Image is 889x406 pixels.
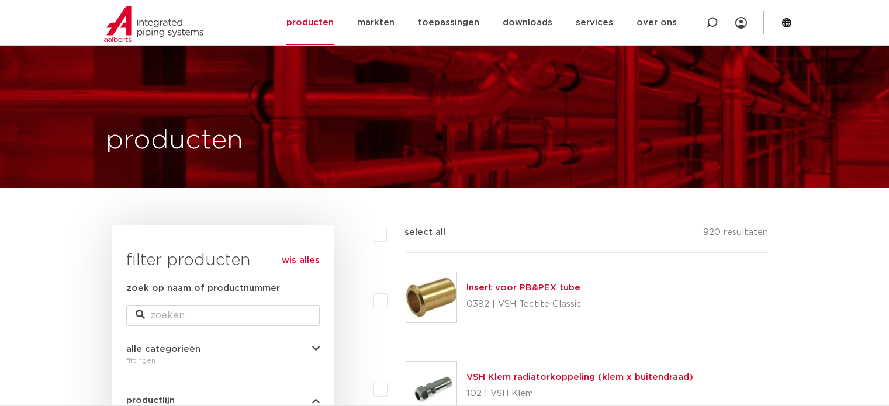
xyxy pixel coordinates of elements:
[126,396,175,405] span: productlijn
[126,353,320,367] div: fittingen
[106,122,243,159] h1: producten
[126,282,280,296] label: zoek op naam of productnummer
[406,272,456,322] img: Thumbnail for Insert voor PB&PEX tube
[466,384,693,403] p: 102 | VSH Klem
[466,283,580,292] a: Insert voor PB&PEX tube
[466,373,693,381] a: VSH Klem radiatorkoppeling (klem x buitendraad)
[126,345,200,353] span: alle categorieën
[282,254,320,268] a: wis alles
[126,345,320,353] button: alle categorieën
[703,225,768,244] p: 920 resultaten
[126,305,320,326] input: zoeken
[387,225,445,240] label: select all
[126,249,320,272] h3: filter producten
[126,396,320,405] button: productlijn
[466,295,582,314] p: 0382 | VSH Tectite Classic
